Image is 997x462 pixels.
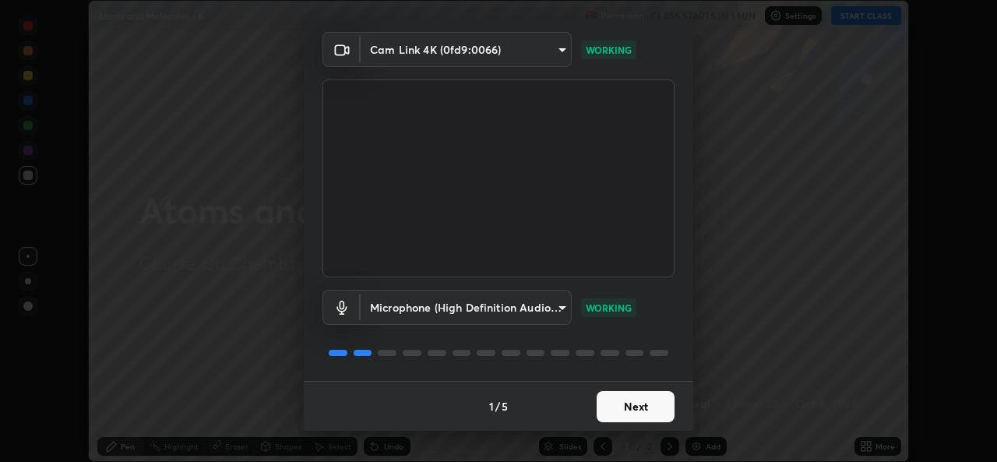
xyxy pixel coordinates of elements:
h4: / [495,398,500,414]
div: Cam Link 4K (0fd9:0066) [361,290,572,325]
h4: 5 [502,398,508,414]
p: WORKING [586,43,632,57]
p: WORKING [586,301,632,315]
h4: 1 [489,398,494,414]
button: Next [597,391,675,422]
div: Cam Link 4K (0fd9:0066) [361,32,572,67]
